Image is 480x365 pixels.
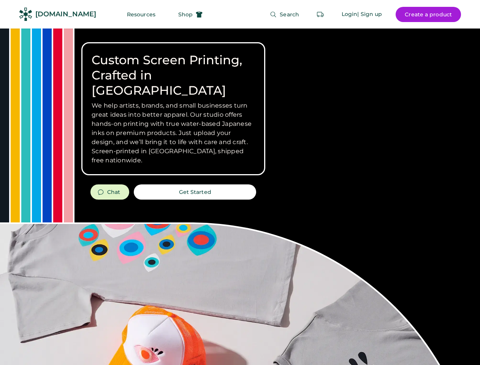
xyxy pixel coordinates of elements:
[90,184,129,200] button: Chat
[313,7,328,22] button: Retrieve an order
[342,11,358,18] div: Login
[357,11,382,18] div: | Sign up
[261,7,308,22] button: Search
[396,7,461,22] button: Create a product
[169,7,212,22] button: Shop
[280,12,299,17] span: Search
[178,12,193,17] span: Shop
[134,184,256,200] button: Get Started
[92,101,255,165] h3: We help artists, brands, and small businesses turn great ideas into better apparel. Our studio of...
[118,7,165,22] button: Resources
[19,8,32,21] img: Rendered Logo - Screens
[35,10,96,19] div: [DOMAIN_NAME]
[92,52,255,98] h1: Custom Screen Printing, Crafted in [GEOGRAPHIC_DATA]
